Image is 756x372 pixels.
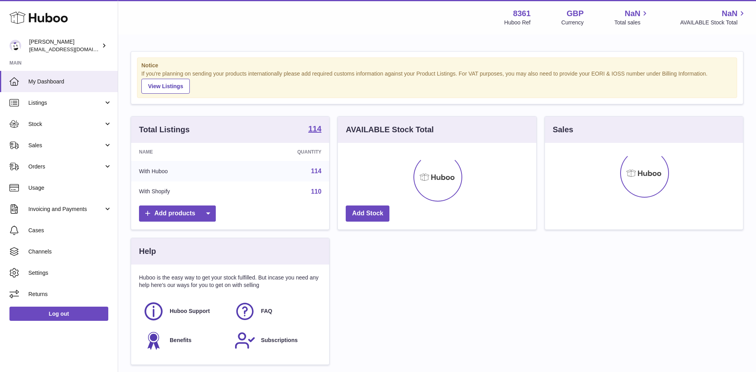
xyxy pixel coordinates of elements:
[28,142,104,149] span: Sales
[308,125,321,133] strong: 114
[28,269,112,277] span: Settings
[9,307,108,321] a: Log out
[722,8,737,19] span: NaN
[561,19,584,26] div: Currency
[28,248,112,255] span: Channels
[238,143,329,161] th: Quantity
[624,8,640,19] span: NaN
[28,78,112,85] span: My Dashboard
[131,161,238,181] td: With Huboo
[504,19,531,26] div: Huboo Ref
[680,8,747,26] a: NaN AVAILABLE Stock Total
[680,19,747,26] span: AVAILABLE Stock Total
[28,163,104,170] span: Orders
[28,227,112,234] span: Cases
[567,8,584,19] strong: GBP
[170,307,210,315] span: Huboo Support
[346,205,389,222] a: Add Stock
[28,291,112,298] span: Returns
[234,301,318,322] a: FAQ
[143,330,226,351] a: Benefits
[170,337,191,344] span: Benefits
[139,205,216,222] a: Add products
[29,38,100,53] div: [PERSON_NAME]
[139,246,156,257] h3: Help
[141,70,733,94] div: If you're planning on sending your products internationally please add required customs informati...
[614,8,649,26] a: NaN Total sales
[141,79,190,94] a: View Listings
[308,125,321,134] a: 114
[261,307,272,315] span: FAQ
[234,330,318,351] a: Subscriptions
[131,143,238,161] th: Name
[29,46,116,52] span: [EMAIL_ADDRESS][DOMAIN_NAME]
[28,184,112,192] span: Usage
[553,124,573,135] h3: Sales
[261,337,298,344] span: Subscriptions
[28,120,104,128] span: Stock
[311,168,322,174] a: 114
[131,181,238,202] td: With Shopify
[141,62,733,69] strong: Notice
[139,124,190,135] h3: Total Listings
[28,205,104,213] span: Invoicing and Payments
[143,301,226,322] a: Huboo Support
[139,274,321,289] p: Huboo is the easy way to get your stock fulfilled. But incase you need any help here's our ways f...
[513,8,531,19] strong: 8361
[346,124,434,135] h3: AVAILABLE Stock Total
[28,99,104,107] span: Listings
[9,40,21,52] img: internalAdmin-8361@internal.huboo.com
[311,188,322,195] a: 110
[614,19,649,26] span: Total sales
